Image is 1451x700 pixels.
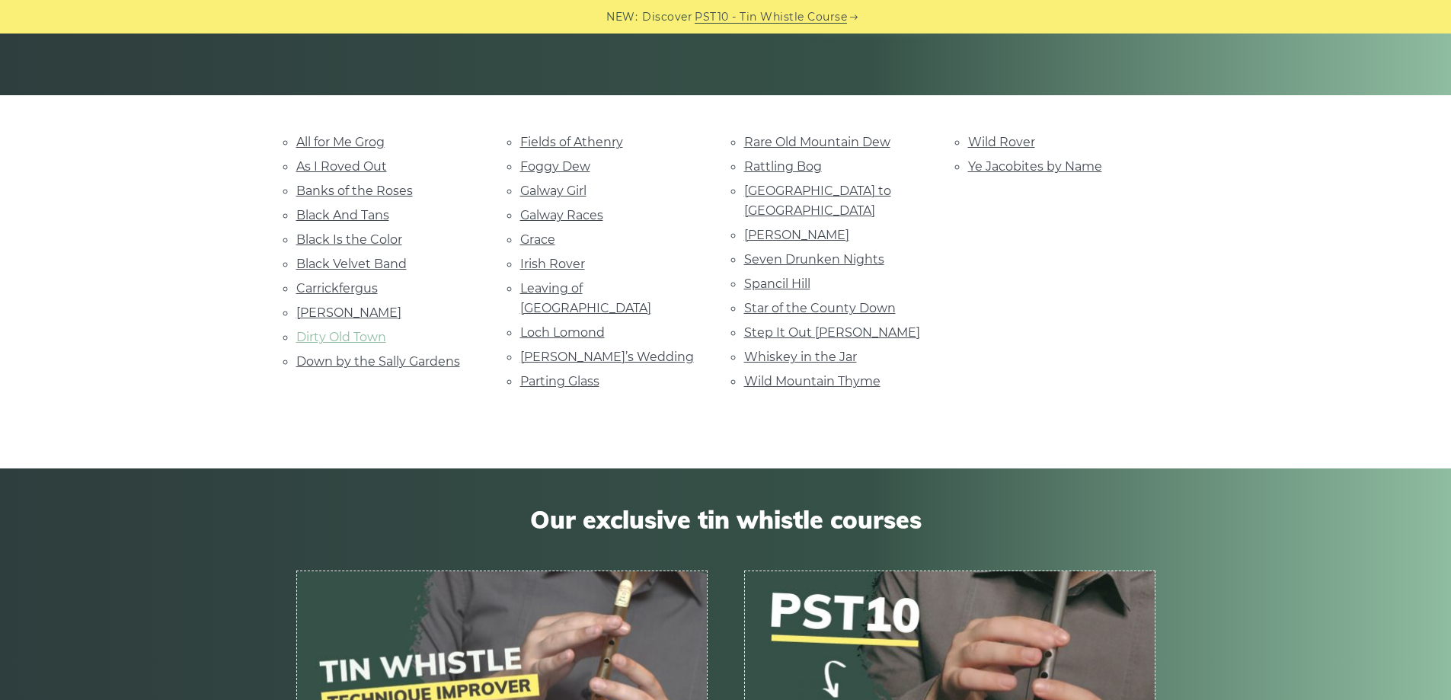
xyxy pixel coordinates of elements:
[642,8,692,26] span: Discover
[520,208,603,222] a: Galway Races
[296,257,407,271] a: Black Velvet Band
[744,135,890,149] a: Rare Old Mountain Dew
[296,354,460,369] a: Down by the Sally Gardens
[296,208,389,222] a: Black And Tans
[520,135,623,149] a: Fields of Athenry
[520,159,590,174] a: Foggy Dew
[520,257,585,271] a: Irish Rover
[744,350,857,364] a: Whiskey in the Jar
[296,281,378,296] a: Carrickfergus
[520,281,651,315] a: Leaving of [GEOGRAPHIC_DATA]
[744,184,891,218] a: [GEOGRAPHIC_DATA] to [GEOGRAPHIC_DATA]
[968,159,1102,174] a: Ye Jacobites by Name
[744,374,881,388] a: Wild Mountain Thyme
[296,330,386,344] a: Dirty Old Town
[744,276,810,291] a: Spancil Hill
[520,232,555,247] a: Grace
[744,325,920,340] a: Step It Out [PERSON_NAME]
[968,135,1035,149] a: Wild Rover
[744,301,896,315] a: Star of the County Down
[296,232,402,247] a: Black Is the Color
[296,184,413,198] a: Banks of the Roses
[744,252,884,267] a: Seven Drunken Nights
[520,325,605,340] a: Loch Lomond
[296,505,1155,534] span: Our exclusive tin whistle courses
[520,184,586,198] a: Galway Girl
[695,8,847,26] a: PST10 - Tin Whistle Course
[520,350,694,364] a: [PERSON_NAME]’s Wedding
[520,374,599,388] a: Parting Glass
[296,135,385,149] a: All for Me Grog
[744,159,822,174] a: Rattling Bog
[606,8,638,26] span: NEW:
[744,228,849,242] a: [PERSON_NAME]
[296,159,387,174] a: As I Roved Out
[296,305,401,320] a: [PERSON_NAME]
